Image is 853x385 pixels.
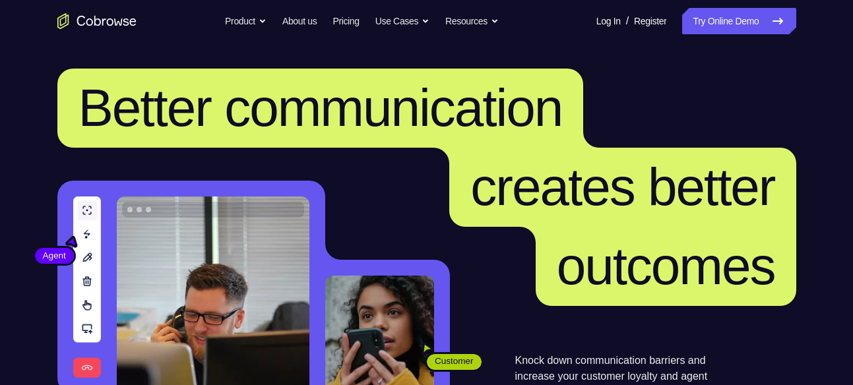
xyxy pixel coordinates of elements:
[626,13,629,29] span: /
[375,8,429,34] button: Use Cases
[79,78,563,137] span: Better communication
[557,237,775,295] span: outcomes
[470,158,774,216] span: creates better
[682,8,796,34] a: Try Online Demo
[634,8,666,34] a: Register
[57,13,137,29] a: Go to the home page
[332,8,359,34] a: Pricing
[282,8,317,34] a: About us
[445,8,499,34] button: Resources
[225,8,267,34] button: Product
[596,8,621,34] a: Log In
